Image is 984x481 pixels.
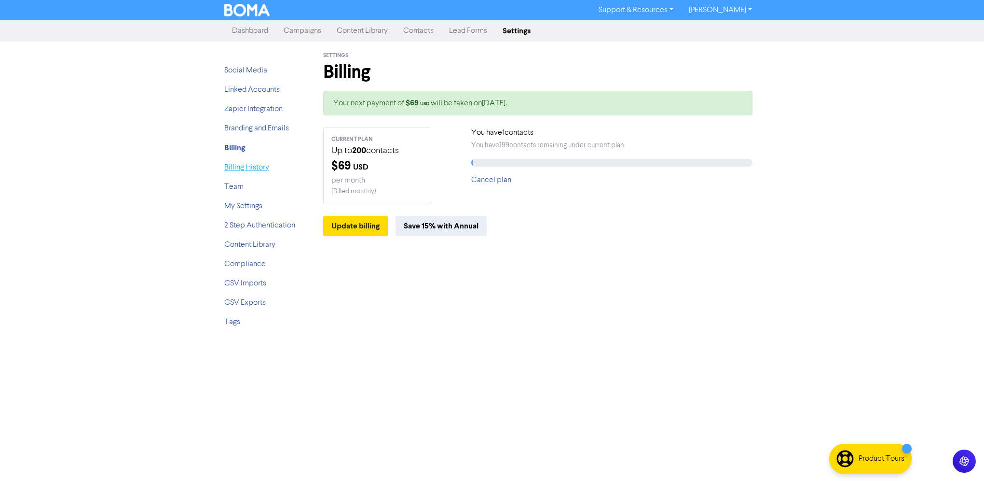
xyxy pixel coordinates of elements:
[471,127,752,139] p: You have 1 contacts
[323,216,388,236] button: Update billing
[224,67,267,74] a: Social Media
[396,21,441,41] a: Contacts
[224,260,266,268] a: Compliance
[331,157,423,175] div: $ 69
[224,164,269,171] a: Billing History
[396,216,487,236] button: Save 15% with Annual
[323,61,752,83] h1: Billing
[331,175,423,186] div: per month
[224,86,280,94] a: Linked Accounts
[420,101,429,107] span: USD
[224,202,262,210] a: My Settings
[329,21,396,41] a: Content Library
[224,143,245,153] strong: Billing
[495,21,538,41] a: Settings
[681,2,760,18] a: [PERSON_NAME]
[224,280,266,287] a: CSV Imports
[323,52,348,59] span: Settings
[276,21,329,41] a: Campaigns
[323,91,752,115] div: Your next payment of will be taken on [DATE] .
[224,241,275,249] a: Content Library
[591,2,681,18] a: Support & Resources
[471,141,752,151] p: You have 199 contacts remaining under current plan
[331,144,423,157] p: Up to contacts
[224,183,244,191] a: Team
[406,98,431,108] strong: $ 69
[352,145,366,156] strong: 200
[224,144,245,152] a: Billing
[224,21,276,41] a: Dashboard
[331,135,423,144] p: CURRENT PLAN
[224,4,270,16] img: BOMA Logo
[471,176,511,184] a: Cancel plan
[224,222,295,229] a: 2 Step Authentication
[224,125,289,132] a: Branding and Emails
[353,162,369,172] span: USD
[224,318,240,326] a: Tags
[441,21,495,41] a: Lead Forms
[224,299,266,307] a: CSV Exports
[331,186,423,197] div: ( Billed monthly )
[224,105,283,113] a: Zapier Integration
